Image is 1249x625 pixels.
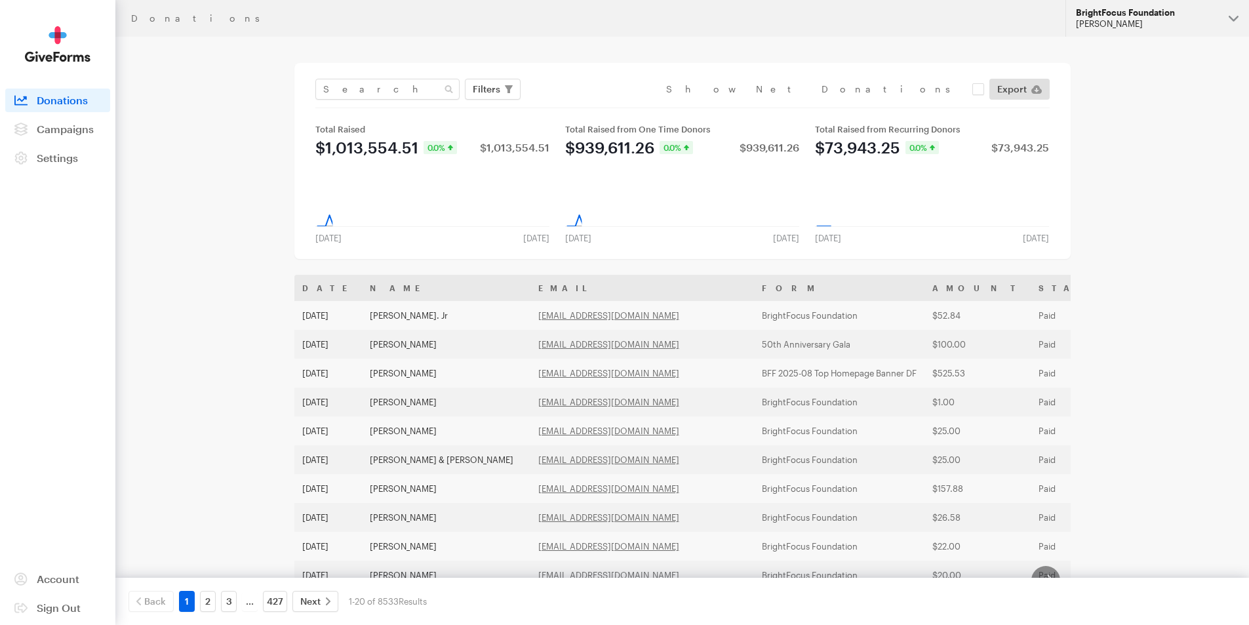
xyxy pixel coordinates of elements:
span: Settings [37,151,78,164]
div: $939,611.26 [740,142,799,153]
td: [DATE] [294,388,362,416]
span: Results [399,596,427,607]
td: [PERSON_NAME] [362,532,530,561]
td: BrightFocus Foundation [754,532,924,561]
a: [EMAIL_ADDRESS][DOMAIN_NAME] [538,512,679,523]
td: Paid [1031,503,1127,532]
td: Paid [1031,445,1127,474]
td: Paid [1031,388,1127,416]
span: Sign Out [37,601,81,614]
a: [EMAIL_ADDRESS][DOMAIN_NAME] [538,570,679,580]
td: $157.88 [924,474,1031,503]
td: [DATE] [294,503,362,532]
td: [PERSON_NAME] [362,330,530,359]
a: Sign Out [5,596,110,620]
td: Paid [1031,330,1127,359]
td: BrightFocus Foundation [754,503,924,532]
td: Paid [1031,359,1127,388]
span: Account [37,573,79,585]
td: $22.00 [924,532,1031,561]
a: Export [989,79,1050,100]
td: [PERSON_NAME] [362,416,530,445]
span: Export [997,81,1027,97]
div: [DATE] [807,233,849,243]
div: [DATE] [557,233,599,243]
td: [DATE] [294,561,362,590]
td: [PERSON_NAME] [362,388,530,416]
div: [DATE] [1015,233,1057,243]
td: Paid [1031,474,1127,503]
div: $73,943.25 [815,140,900,155]
a: Settings [5,146,110,170]
div: $1,013,554.51 [480,142,549,153]
a: [EMAIL_ADDRESS][DOMAIN_NAME] [538,483,679,494]
td: [DATE] [294,330,362,359]
td: $20.00 [924,561,1031,590]
td: BrightFocus Foundation [754,388,924,416]
td: $25.00 [924,416,1031,445]
button: Filters [465,79,521,100]
td: [DATE] [294,359,362,388]
a: Next [292,591,338,612]
td: Paid [1031,561,1127,590]
td: BrightFocus Foundation [754,445,924,474]
td: [DATE] [294,474,362,503]
div: [DATE] [307,233,349,243]
td: Paid [1031,301,1127,330]
span: Donations [37,94,88,106]
td: [PERSON_NAME] [362,561,530,590]
td: 50th Anniversary Gala [754,330,924,359]
td: [PERSON_NAME] [362,503,530,532]
div: 0.0% [660,141,693,154]
td: BFF 2025-08 Top Homepage Banner DF [754,359,924,388]
th: Amount [924,275,1031,301]
td: BrightFocus Foundation [754,301,924,330]
td: [PERSON_NAME] & [PERSON_NAME] [362,445,530,474]
a: 2 [200,591,216,612]
div: $73,943.25 [991,142,1049,153]
div: BrightFocus Foundation [1076,7,1218,18]
th: Name [362,275,530,301]
a: Campaigns [5,117,110,141]
th: Status [1031,275,1127,301]
td: $52.84 [924,301,1031,330]
div: $1,013,554.51 [315,140,418,155]
td: BrightFocus Foundation [754,561,924,590]
td: $1.00 [924,388,1031,416]
input: Search Name & Email [315,79,460,100]
td: BrightFocus Foundation [754,474,924,503]
td: [DATE] [294,416,362,445]
a: [EMAIL_ADDRESS][DOMAIN_NAME] [538,426,679,436]
div: $939,611.26 [565,140,654,155]
img: GiveForms [25,26,90,62]
span: Filters [473,81,500,97]
div: [PERSON_NAME] [1076,18,1218,30]
td: [PERSON_NAME] [362,474,530,503]
div: [DATE] [515,233,557,243]
div: Total Raised [315,124,549,134]
div: 1-20 of 8533 [349,591,427,612]
td: $525.53 [924,359,1031,388]
div: 0.0% [905,141,939,154]
td: BrightFocus Foundation [754,416,924,445]
td: Paid [1031,532,1127,561]
a: 427 [263,591,287,612]
span: Campaigns [37,123,94,135]
td: $100.00 [924,330,1031,359]
td: $25.00 [924,445,1031,474]
td: [PERSON_NAME]. Jr [362,301,530,330]
div: 0.0% [424,141,457,154]
a: [EMAIL_ADDRESS][DOMAIN_NAME] [538,454,679,465]
div: Total Raised from Recurring Donors [815,124,1049,134]
a: Account [5,567,110,591]
td: [PERSON_NAME] [362,359,530,388]
a: [EMAIL_ADDRESS][DOMAIN_NAME] [538,339,679,350]
td: [DATE] [294,445,362,474]
a: [EMAIL_ADDRESS][DOMAIN_NAME] [538,541,679,552]
td: [DATE] [294,301,362,330]
td: Paid [1031,416,1127,445]
a: [EMAIL_ADDRESS][DOMAIN_NAME] [538,310,679,321]
th: Form [754,275,924,301]
td: $26.58 [924,503,1031,532]
a: [EMAIL_ADDRESS][DOMAIN_NAME] [538,397,679,407]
